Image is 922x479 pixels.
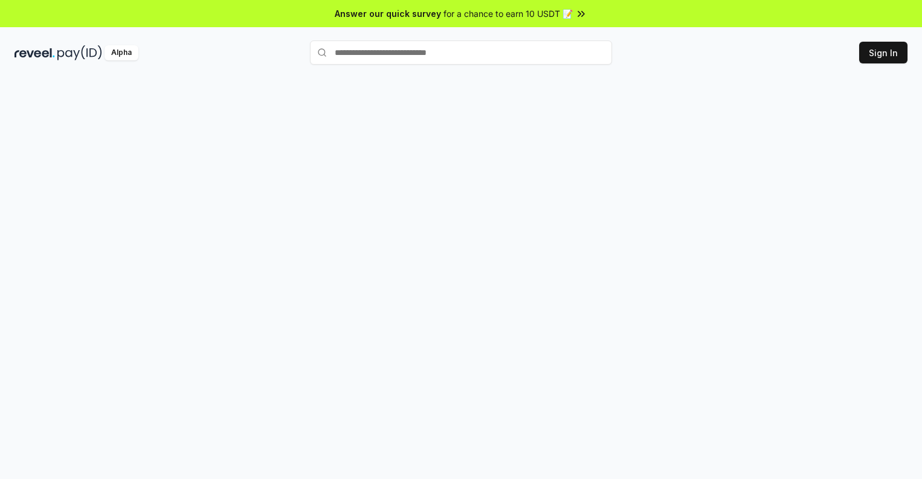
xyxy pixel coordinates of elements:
[57,45,102,60] img: pay_id
[443,7,573,20] span: for a chance to earn 10 USDT 📝
[105,45,138,60] div: Alpha
[15,45,55,60] img: reveel_dark
[335,7,441,20] span: Answer our quick survey
[859,42,907,63] button: Sign In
